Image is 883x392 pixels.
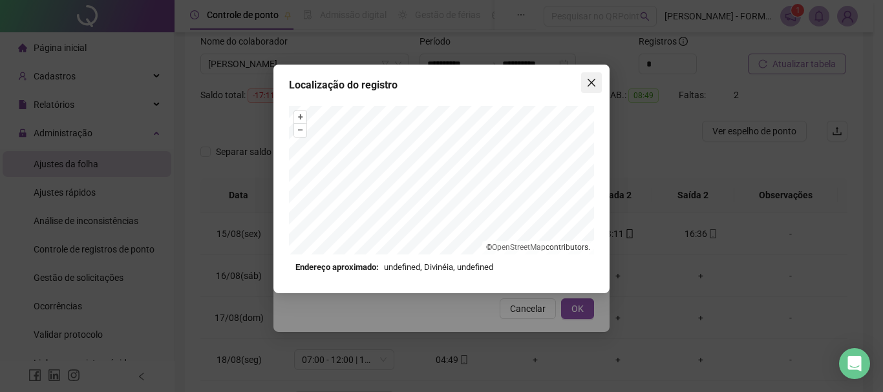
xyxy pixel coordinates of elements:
li: © contributors. [486,243,590,252]
div: Localização do registro [289,77,594,93]
div: undefined, Divinéia, undefined [295,261,588,274]
button: Close [581,72,602,93]
a: OpenStreetMap [492,243,546,252]
div: Open Intercom Messenger [839,348,870,379]
button: – [294,124,306,136]
button: + [294,111,306,123]
strong: Endereço aproximado: [295,261,379,274]
span: close [586,77,597,88]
